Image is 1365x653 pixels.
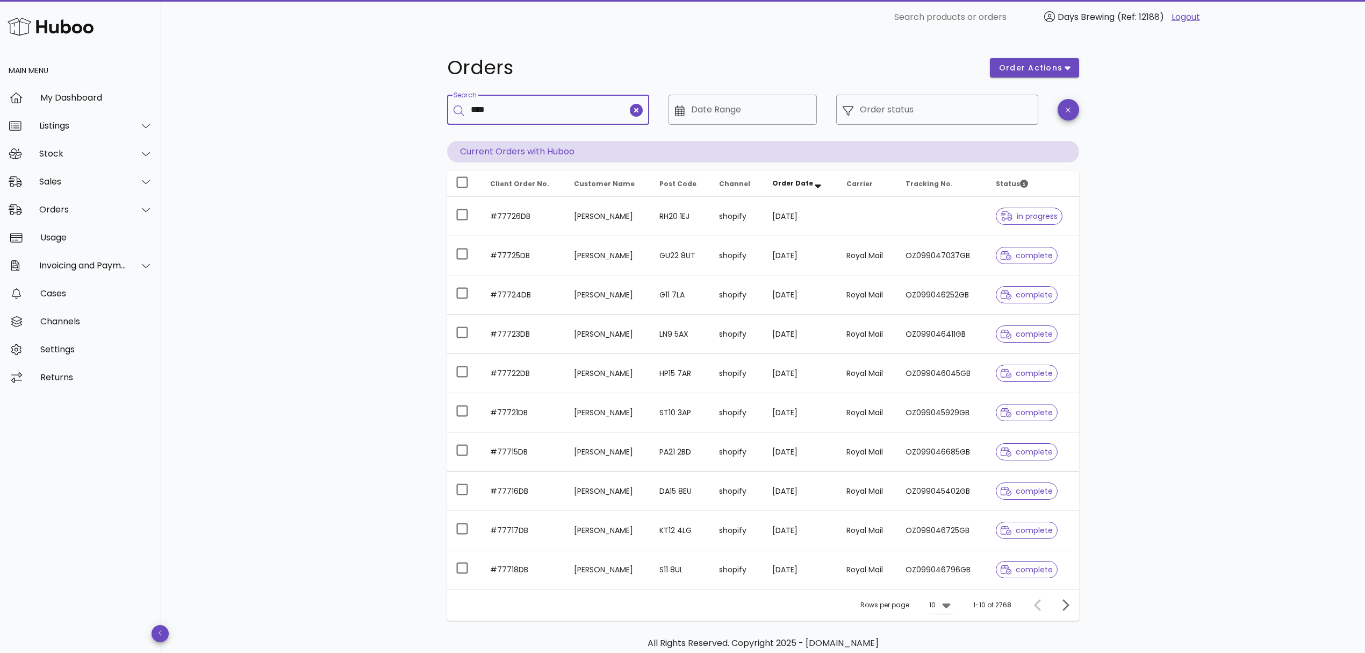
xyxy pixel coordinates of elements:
td: [DATE] [764,432,838,472]
span: Channel [719,179,750,188]
td: OZ099047037GB [897,236,987,275]
th: Carrier [838,171,897,197]
td: #77725DB [482,236,565,275]
td: Royal Mail [838,472,897,511]
td: [PERSON_NAME] [565,511,651,550]
td: [DATE] [764,236,838,275]
td: [DATE] [764,472,838,511]
button: Next page [1055,595,1075,615]
td: LN9 5AX [651,315,710,354]
div: 10 [929,600,936,610]
th: Customer Name [565,171,651,197]
h1: Orders [447,58,977,77]
td: [DATE] [764,354,838,393]
div: Stock [39,148,127,159]
td: [DATE] [764,550,838,589]
td: [DATE] [764,393,838,432]
span: (Ref: 12188) [1117,11,1164,23]
td: #77715DB [482,432,565,472]
span: Tracking No. [906,179,953,188]
td: [PERSON_NAME] [565,315,651,354]
td: Royal Mail [838,511,897,550]
span: Days Brewing [1058,11,1115,23]
span: complete [1001,527,1053,534]
td: #77724DB [482,275,565,315]
td: #77721DB [482,393,565,432]
div: Usage [40,232,153,243]
div: Returns [40,372,153,382]
span: complete [1001,370,1053,377]
td: [DATE] [764,275,838,315]
span: complete [1001,409,1053,416]
span: complete [1001,448,1053,456]
button: order actions [990,58,1079,77]
td: Royal Mail [838,550,897,589]
div: Invoicing and Payments [39,260,127,271]
td: shopify [710,354,764,393]
div: Cases [40,288,153,299]
td: OZ099045402GB [897,472,987,511]
td: #77718DB [482,550,565,589]
td: Royal Mail [838,315,897,354]
img: Huboo Logo [8,15,94,38]
button: clear icon [630,104,643,117]
td: shopify [710,550,764,589]
span: Order Date [772,179,813,188]
p: Current Orders with Huboo [447,141,1079,162]
td: shopify [710,197,764,236]
div: Orders [39,204,127,215]
div: 1-10 of 2768 [973,600,1011,610]
td: OZ099046796GB [897,550,987,589]
td: shopify [710,236,764,275]
td: #77723DB [482,315,565,354]
td: shopify [710,393,764,432]
th: Post Code [651,171,710,197]
td: OZ099046725GB [897,511,987,550]
td: [PERSON_NAME] [565,550,651,589]
td: #77726DB [482,197,565,236]
td: KT12 4LG [651,511,710,550]
span: complete [1001,487,1053,495]
td: [PERSON_NAME] [565,432,651,472]
div: 10Rows per page: [929,597,953,614]
td: OZ099046411GB [897,315,987,354]
th: Order Date: Sorted descending. Activate to remove sorting. [764,171,838,197]
span: complete [1001,252,1053,259]
span: Post Code [659,179,696,188]
td: RH20 1EJ [651,197,710,236]
span: Status [996,179,1028,188]
div: Channels [40,316,153,326]
span: Customer Name [574,179,635,188]
td: Royal Mail [838,432,897,472]
td: G11 7LA [651,275,710,315]
td: [PERSON_NAME] [565,275,651,315]
td: shopify [710,511,764,550]
td: [PERSON_NAME] [565,197,651,236]
td: [PERSON_NAME] [565,236,651,275]
td: #77716DB [482,472,565,511]
td: HP15 7AR [651,354,710,393]
td: ST10 3AP [651,393,710,432]
td: Royal Mail [838,354,897,393]
td: OZ099046685GB [897,432,987,472]
td: S11 8UL [651,550,710,589]
p: All Rights Reserved. Copyright 2025 - [DOMAIN_NAME] [456,637,1071,650]
div: My Dashboard [40,93,153,103]
td: #77722DB [482,354,565,393]
td: [DATE] [764,511,838,550]
td: [PERSON_NAME] [565,472,651,511]
div: Settings [40,344,153,354]
td: OZ099046045GB [897,354,987,393]
span: Client Order No. [490,179,549,188]
div: Listings [39,120,127,131]
td: shopify [710,472,764,511]
th: Channel [710,171,764,197]
span: in progress [1001,212,1058,220]
span: Carrier [846,179,873,188]
th: Tracking No. [897,171,987,197]
div: Sales [39,176,127,187]
td: Royal Mail [838,275,897,315]
td: DA15 8EU [651,472,710,511]
td: [PERSON_NAME] [565,393,651,432]
td: Royal Mail [838,393,897,432]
